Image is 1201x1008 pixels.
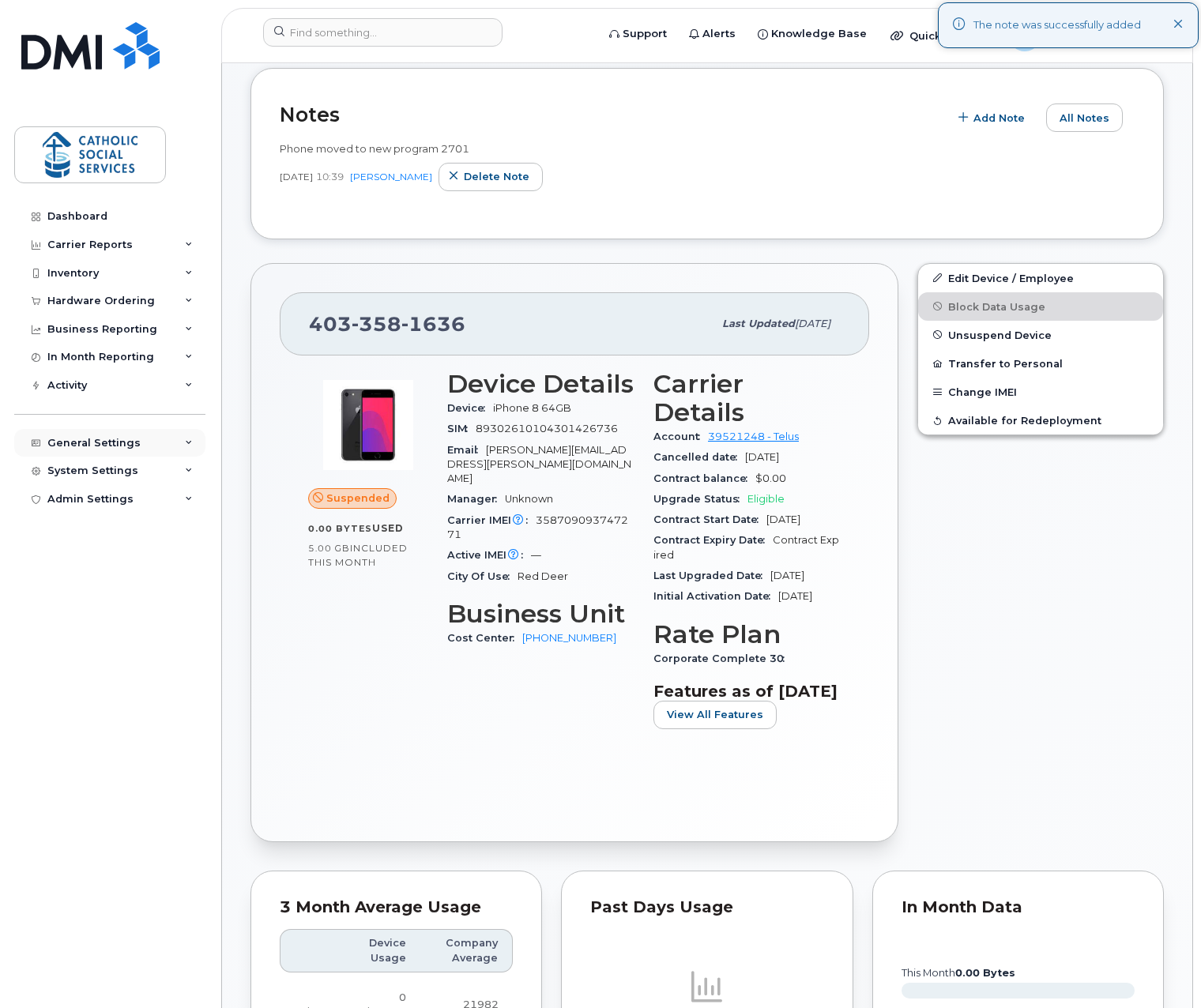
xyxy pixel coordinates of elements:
[372,522,404,534] span: used
[918,378,1163,406] button: Change IMEI
[653,682,841,701] h3: Features as of [DATE]
[464,169,529,184] span: Delete note
[678,18,747,50] a: Alerts
[447,402,493,414] span: Device
[623,26,667,42] span: Support
[447,600,634,628] h3: Business Unit
[280,103,940,126] h2: Notes
[280,900,513,916] div: 3 Month Average Usage
[653,653,793,664] span: Corporate Complete 30
[308,523,372,534] span: 0.00 Bytes
[352,312,401,336] span: 358
[598,18,678,50] a: Support
[770,570,804,581] span: [DATE]
[263,18,503,47] input: Find something...
[337,929,420,972] th: Device Usage
[653,590,778,602] span: Initial Activation Date
[308,542,408,568] span: included this month
[653,370,841,427] h3: Carrier Details
[918,292,1163,321] button: Block Data Usage
[948,415,1101,427] span: Available for Redeployment
[439,163,543,191] button: Delete note
[653,534,839,560] span: Contract Expired
[505,493,553,505] span: Unknown
[766,513,800,525] span: [DATE]
[771,26,867,42] span: Knowledge Base
[973,111,1025,126] span: Add Note
[447,493,505,505] span: Manager
[902,900,1135,916] div: In Month Data
[308,543,350,554] span: 5.00 GB
[702,26,736,42] span: Alerts
[653,431,708,442] span: Account
[326,491,390,506] span: Suspended
[476,423,618,434] span: 89302610104301426736
[309,312,465,336] span: 403
[518,570,568,582] span: Red Deer
[447,570,518,582] span: City Of Use
[879,20,995,51] div: Quicklinks
[745,451,779,463] span: [DATE]
[321,378,416,472] img: image20231002-3703462-bzhi73.jpeg
[747,493,785,505] span: Eligible
[447,423,476,434] span: SIM
[493,402,571,414] span: iPhone 8 64GB
[280,170,313,183] span: [DATE]
[918,349,1163,378] button: Transfer to Personal
[722,318,795,329] span: Last updated
[1046,103,1123,132] button: All Notes
[447,514,536,526] span: Carrier IMEI
[955,967,1015,979] tspan: 0.00 Bytes
[653,620,841,649] h3: Rate Plan
[401,312,465,336] span: 1636
[795,318,830,329] span: [DATE]
[973,17,1141,33] div: The note was successfully added
[747,18,878,50] a: Knowledge Base
[420,929,513,972] th: Company Average
[948,329,1052,340] span: Unsuspend Device
[447,514,628,540] span: 358709093747271
[918,264,1163,292] a: Edit Device / Employee
[901,967,1015,979] text: this month
[778,590,812,602] span: [DATE]
[653,493,747,505] span: Upgrade Status
[447,444,486,456] span: Email
[948,103,1038,132] button: Add Note
[667,707,763,722] span: View All Features
[653,472,755,484] span: Contract balance
[531,549,541,561] span: —
[590,900,823,916] div: Past Days Usage
[447,444,631,485] span: [PERSON_NAME][EMAIL_ADDRESS][PERSON_NAME][DOMAIN_NAME]
[653,451,745,463] span: Cancelled date
[350,171,432,182] a: [PERSON_NAME]
[447,370,634,398] h3: Device Details
[708,431,799,442] a: 39521248 - Telus
[653,701,777,729] button: View All Features
[280,142,469,155] span: Phone moved to new program 2701
[909,29,967,42] span: Quicklinks
[316,170,344,183] span: 10:39
[755,472,786,484] span: $0.00
[1132,939,1189,996] iframe: Messenger Launcher
[653,513,766,525] span: Contract Start Date
[522,632,616,644] a: [PHONE_NUMBER]
[653,570,770,581] span: Last Upgraded Date
[918,406,1163,434] button: Available for Redeployment
[1060,111,1109,126] span: All Notes
[447,632,522,644] span: Cost Center
[653,534,773,546] span: Contract Expiry Date
[447,549,531,561] span: Active IMEI
[918,321,1163,349] button: Unsuspend Device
